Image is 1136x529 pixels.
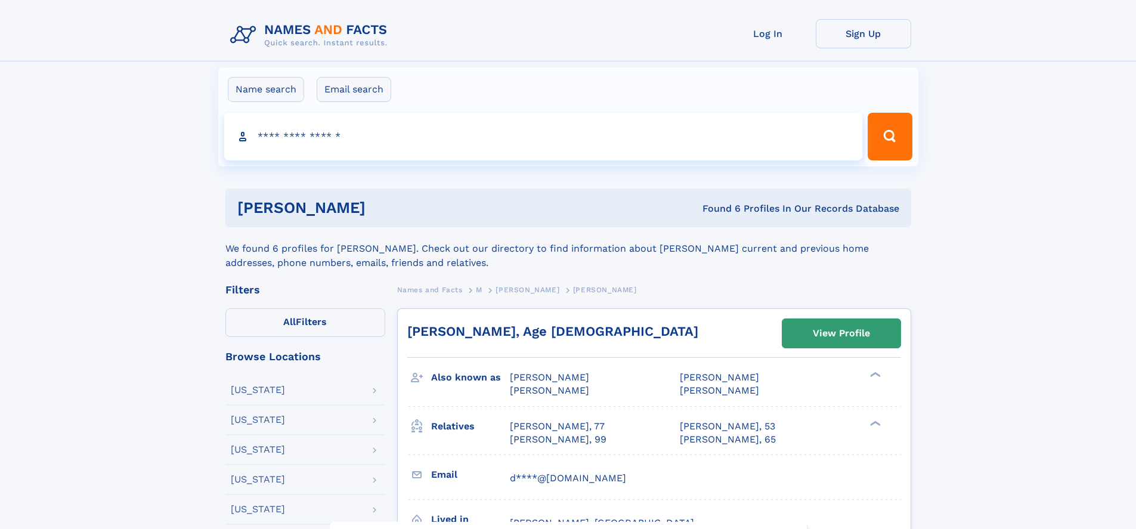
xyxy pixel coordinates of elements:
[224,113,863,160] input: search input
[225,308,385,337] label: Filters
[680,385,759,396] span: [PERSON_NAME]
[476,282,482,297] a: M
[431,465,510,485] h3: Email
[225,284,385,295] div: Filters
[867,419,881,427] div: ❯
[510,517,694,528] span: [PERSON_NAME], [GEOGRAPHIC_DATA]
[720,19,816,48] a: Log In
[510,433,606,446] a: [PERSON_NAME], 99
[397,282,463,297] a: Names and Facts
[496,286,559,294] span: [PERSON_NAME]
[225,227,911,270] div: We found 6 profiles for [PERSON_NAME]. Check out our directory to find information about [PERSON_...
[225,351,385,362] div: Browse Locations
[510,372,589,383] span: [PERSON_NAME]
[231,475,285,484] div: [US_STATE]
[510,420,605,433] a: [PERSON_NAME], 77
[680,372,759,383] span: [PERSON_NAME]
[816,19,911,48] a: Sign Up
[510,385,589,396] span: [PERSON_NAME]
[407,324,698,339] a: [PERSON_NAME], Age [DEMOGRAPHIC_DATA]
[534,202,899,215] div: Found 6 Profiles In Our Records Database
[231,445,285,454] div: [US_STATE]
[283,316,296,327] span: All
[496,282,559,297] a: [PERSON_NAME]
[867,371,881,379] div: ❯
[237,200,534,215] h1: [PERSON_NAME]
[228,77,304,102] label: Name search
[231,415,285,425] div: [US_STATE]
[813,320,870,347] div: View Profile
[431,367,510,388] h3: Also known as
[476,286,482,294] span: M
[573,286,637,294] span: [PERSON_NAME]
[231,505,285,514] div: [US_STATE]
[225,19,397,51] img: Logo Names and Facts
[431,416,510,437] h3: Relatives
[680,420,775,433] a: [PERSON_NAME], 53
[680,433,776,446] a: [PERSON_NAME], 65
[868,113,912,160] button: Search Button
[782,319,900,348] a: View Profile
[317,77,391,102] label: Email search
[231,385,285,395] div: [US_STATE]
